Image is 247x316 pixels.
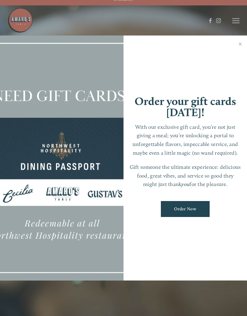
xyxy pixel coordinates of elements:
h1: Order your gift cards [DATE]! [130,96,241,118]
p: Gift someone the ultimate experience: delicious food, great vibes, and service so good they might... [130,163,241,189]
a: Close [234,36,246,53]
em: you [181,181,189,187]
p: With our exclusive gift card, you’re not just giving a meal; you’re unlocking a portal to unforge... [130,123,241,157]
a: Order Now [161,201,210,217]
